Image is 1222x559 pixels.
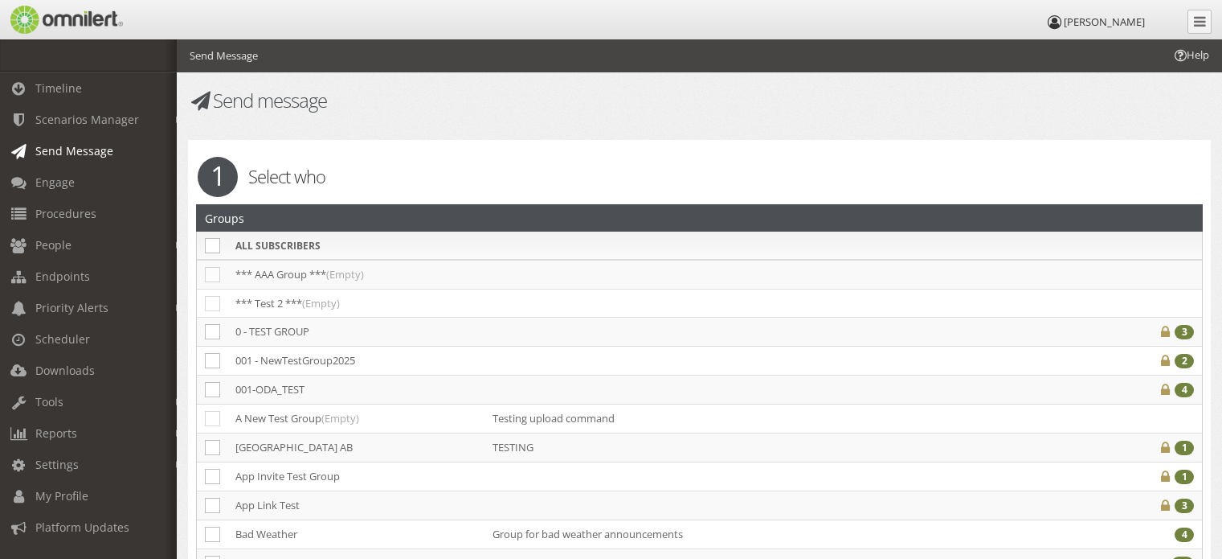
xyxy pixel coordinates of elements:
[35,80,82,96] span: Timeline
[35,112,139,127] span: Scenarios Manager
[227,232,484,260] th: ALL SUBSCRIBERS
[35,520,129,535] span: Platform Updates
[190,48,258,64] li: Send Message
[35,300,108,315] span: Priority Alerts
[35,175,75,190] span: Engage
[227,433,484,462] td: [GEOGRAPHIC_DATA] AB
[1161,356,1170,366] i: Private
[227,347,484,376] td: 001 - NewTestGroup2025
[227,376,484,405] td: 001-ODA_TEST
[1161,471,1170,482] i: Private
[35,363,95,378] span: Downloads
[227,520,484,549] td: Bad Weather
[35,425,77,441] span: Reports
[186,164,1213,188] h2: Select who
[1161,442,1170,453] i: Private
[205,205,244,231] h2: Groups
[484,433,1065,462] td: TESTING
[484,405,1065,434] td: Testing upload command
[1175,499,1194,513] div: 3
[1175,383,1194,397] div: 4
[35,206,96,221] span: Procedures
[8,6,123,34] img: Omnilert
[35,394,63,409] span: Tools
[35,269,90,284] span: Endpoints
[484,520,1065,549] td: Group for bad weather announcements
[227,491,484,520] td: App Link Test
[1175,325,1194,339] div: 3
[1175,528,1194,542] div: 4
[35,143,113,158] span: Send Message
[35,331,90,347] span: Scheduler
[321,411,359,425] span: (Empty)
[1175,354,1194,368] div: 2
[227,462,484,491] td: App Invite Test Group
[326,267,364,282] span: (Empty)
[302,296,340,310] span: (Empty)
[1064,14,1145,29] span: [PERSON_NAME]
[1175,470,1194,484] div: 1
[1175,441,1194,455] div: 1
[227,405,484,434] td: A New Test Group
[1161,327,1170,337] i: Private
[1187,10,1212,34] a: Collapse Menu
[227,318,484,347] td: 0 - TEST GROUP
[188,90,689,111] h1: Send message
[35,457,79,472] span: Settings
[1161,500,1170,511] i: Private
[1172,47,1209,63] span: Help
[198,157,238,197] span: 1
[35,237,72,253] span: People
[1161,384,1170,395] i: Private
[35,488,88,504] span: My Profile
